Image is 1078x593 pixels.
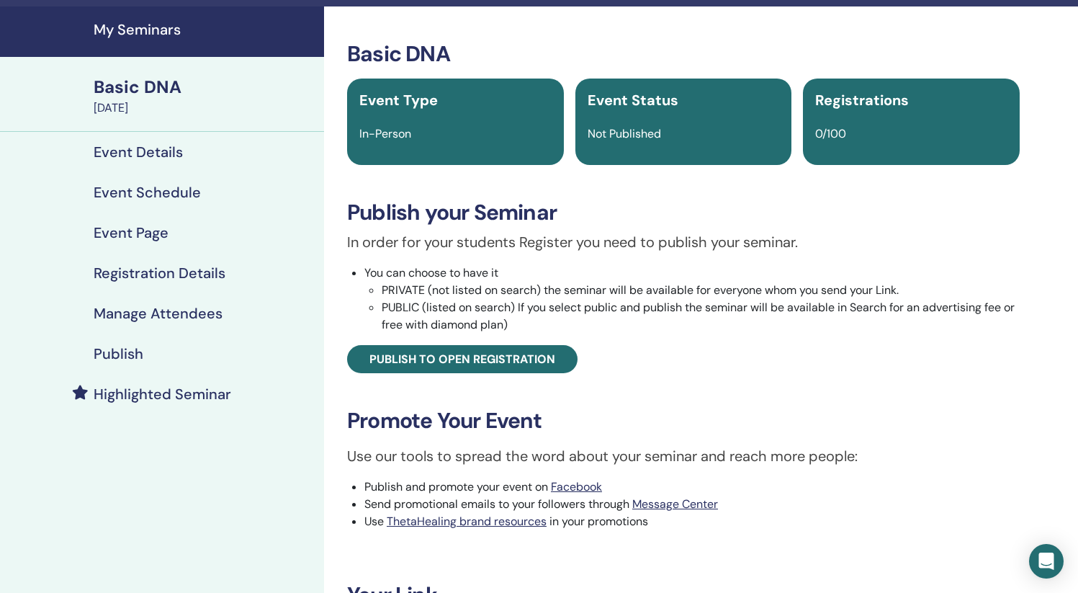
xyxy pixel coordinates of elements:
[347,231,1020,253] p: In order for your students Register you need to publish your seminar.
[632,496,718,512] a: Message Center
[347,200,1020,226] h3: Publish your Seminar
[94,184,201,201] h4: Event Schedule
[364,496,1020,513] li: Send promotional emails to your followers through
[347,41,1020,67] h3: Basic DNA
[364,513,1020,530] li: Use in your promotions
[359,91,438,110] span: Event Type
[588,126,661,141] span: Not Published
[94,75,315,99] div: Basic DNA
[94,264,225,282] h4: Registration Details
[382,282,1020,299] li: PRIVATE (not listed on search) the seminar will be available for everyone whom you send your Link.
[94,224,169,241] h4: Event Page
[588,91,678,110] span: Event Status
[94,21,315,38] h4: My Seminars
[94,385,231,403] h4: Highlighted Seminar
[85,75,324,117] a: Basic DNA[DATE]
[815,91,909,110] span: Registrations
[94,143,183,161] h4: Event Details
[347,408,1020,434] h3: Promote Your Event
[369,352,555,367] span: Publish to open registration
[551,479,602,494] a: Facebook
[364,478,1020,496] li: Publish and promote your event on
[94,345,143,362] h4: Publish
[94,305,223,322] h4: Manage Attendees
[94,99,315,117] div: [DATE]
[359,126,411,141] span: In-Person
[815,126,846,141] span: 0/100
[382,299,1020,334] li: PUBLIC (listed on search) If you select public and publish the seminar will be available in Searc...
[387,514,547,529] a: ThetaHealing brand resources
[364,264,1020,334] li: You can choose to have it
[347,445,1020,467] p: Use our tools to spread the word about your seminar and reach more people:
[1029,544,1064,579] div: Open Intercom Messenger
[347,345,578,373] a: Publish to open registration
